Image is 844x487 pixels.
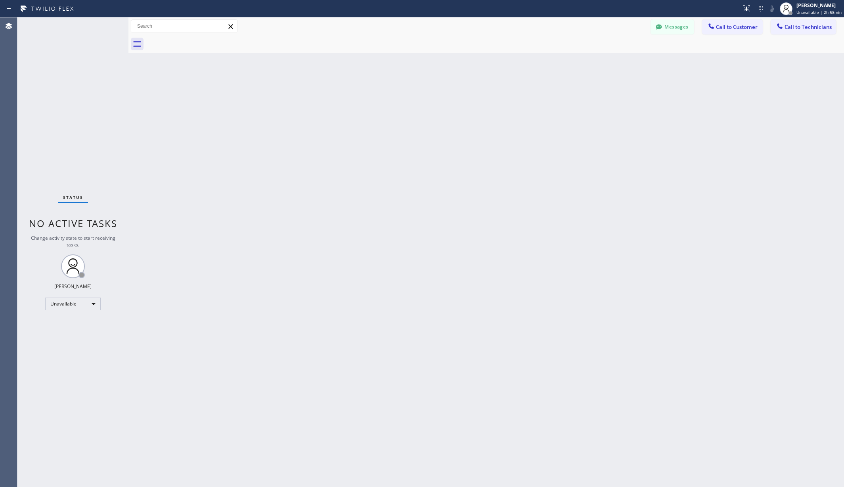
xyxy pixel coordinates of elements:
[766,3,777,14] button: Mute
[796,2,842,9] div: [PERSON_NAME]
[785,23,832,31] span: Call to Technicians
[54,283,92,290] div: [PERSON_NAME]
[702,19,763,34] button: Call to Customer
[796,10,842,15] span: Unavailable | 2h 58min
[771,19,836,34] button: Call to Technicians
[45,298,101,310] div: Unavailable
[31,235,115,248] span: Change activity state to start receiving tasks.
[131,20,237,32] input: Search
[651,19,694,34] button: Messages
[63,195,83,200] span: Status
[29,217,117,230] span: No active tasks
[716,23,758,31] span: Call to Customer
